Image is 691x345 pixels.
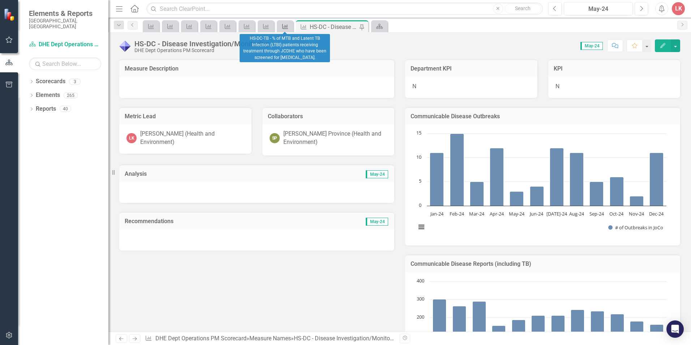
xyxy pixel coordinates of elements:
[608,224,664,231] button: Show # of Outbreaks in JoCo
[310,22,357,31] div: HS-DC - Disease Investigation/Monitoring
[570,153,584,206] path: Aug-24, 11. # of Outbreaks in JoCo.
[530,187,544,206] path: Jun-24, 4. # of Outbreaks in JoCo.
[672,2,685,15] button: LK
[283,130,387,146] div: [PERSON_NAME] Province (Health and Environment)
[411,65,532,72] h3: Department KPI
[29,41,101,49] a: DHE Dept Operations PM Scorecard
[416,154,421,160] text: 10
[145,335,394,343] div: » »
[155,335,246,342] a: DHE Dept Operations PM Scorecard
[629,210,644,217] text: Nov-24
[412,130,670,238] svg: Interactive chart
[268,113,389,120] h3: Collaborators
[589,210,604,217] text: Sep-24
[417,295,424,302] text: 300
[650,153,664,206] path: Dec-24, 11. # of Outbreaks in JoCo.
[416,129,421,136] text: 15
[469,210,485,217] text: Mar-24
[550,148,564,206] path: Jul-24, 12. # of Outbreaks in JoCo.
[510,192,524,206] path: May-24, 3. # of Outbreaks in JoCo.
[554,65,675,72] h3: KPI
[417,314,424,320] text: 200
[366,218,388,226] span: May-24
[240,34,330,62] div: HS-DC-TB - % of MTB and Latent TB Infection (LTBI) patients receiving treatment through JCDHE who...
[649,210,664,217] text: Dec-24
[569,210,584,217] text: Aug-24
[411,113,675,120] h3: Communicable Disease Outbreaks
[294,335,400,342] div: HS-DC - Disease Investigation/Monitoring
[417,277,424,284] text: 400
[412,83,416,90] span: N
[125,171,254,177] h3: Analysis
[125,113,246,120] h3: Metric Lead
[430,153,444,206] path: Jan-24, 11. # of Outbreaks in JoCo.
[140,130,244,146] div: [PERSON_NAME] (Health and Environment)
[450,134,464,206] path: Feb-24, 15. # of Outbreaks in JoCo.
[270,133,280,143] div: SP
[470,182,484,206] path: Mar-24, 5. # of Outbreaks in JoCo.
[490,210,504,217] text: Apr-24
[417,332,424,338] text: 100
[580,42,603,50] span: May-24
[666,320,684,338] div: Open Intercom Messenger
[419,202,421,208] text: 0
[515,5,531,11] span: Search
[610,177,624,206] path: Oct-24, 6. # of Outbreaks in JoCo.
[630,196,644,206] path: Nov-24, 2. # of Outbreaks in JoCo.
[509,210,525,217] text: May-24
[29,9,101,18] span: Elements & Reports
[125,65,389,72] h3: Measure Description
[419,178,421,184] text: 5
[125,218,304,225] h3: Recommendations
[134,48,269,53] div: DHE Dept Operations PM Scorecard
[69,78,81,85] div: 3
[366,170,388,178] span: May-24
[29,18,101,30] small: [GEOGRAPHIC_DATA], [GEOGRAPHIC_DATA]
[36,91,60,99] a: Elements
[566,5,630,13] div: May-24
[412,130,673,238] div: Chart. Highcharts interactive chart.
[4,8,16,21] img: ClearPoint Strategy
[430,210,444,217] text: Jan-24
[529,210,544,217] text: Jun-24
[36,77,65,86] a: Scorecards
[450,210,464,217] text: Feb-24
[546,210,567,217] text: [DATE]-24
[29,57,101,70] input: Search Below...
[126,133,137,143] div: LK
[590,182,604,206] path: Sep-24, 5. # of Outbreaks in JoCo.
[555,83,559,90] span: N
[64,92,78,98] div: 265
[119,40,131,52] img: Data Only
[416,222,426,232] button: View chart menu, Chart
[134,40,269,48] div: HS-DC - Disease Investigation/Monitoring
[609,210,624,217] text: Oct-24
[411,261,675,267] h3: Communicable Disease Reports (including TB)
[564,2,633,15] button: May-24
[146,3,543,15] input: Search ClearPoint...
[490,148,504,206] path: Apr-24, 12. # of Outbreaks in JoCo.
[60,106,71,112] div: 40
[505,4,541,14] button: Search
[36,105,56,113] a: Reports
[249,335,291,342] a: Measure Names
